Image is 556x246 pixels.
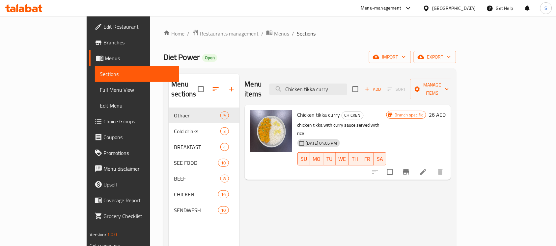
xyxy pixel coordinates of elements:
[218,206,229,214] div: items
[349,152,361,165] button: TH
[297,30,316,37] span: Sections
[383,84,410,94] span: Select section first
[310,152,323,165] button: MO
[364,86,382,93] span: Add
[419,168,427,176] a: Edit menu item
[169,202,239,218] div: SENDWESH10
[342,111,363,119] span: CHICKEN
[218,160,228,166] span: 10
[220,111,229,119] div: items
[104,165,174,173] span: Menu disclaimer
[250,110,292,152] img: Chicken tikka curry
[374,53,406,61] span: import
[174,175,220,183] span: BEEF
[415,81,449,97] span: Manage items
[313,154,321,164] span: MO
[95,66,180,82] a: Sections
[432,164,448,180] button: delete
[369,51,411,63] button: import
[218,159,229,167] div: items
[104,149,174,157] span: Promotions
[362,84,383,94] span: Add item
[202,54,217,62] div: Open
[218,190,229,198] div: items
[89,129,180,145] a: Coupons
[383,165,397,179] span: Select to update
[269,84,347,95] input: search
[89,35,180,50] a: Branches
[221,176,228,182] span: 8
[105,54,174,62] span: Menus
[361,4,402,12] div: Menu-management
[89,161,180,177] a: Menu disclaimer
[89,177,180,192] a: Upsell
[221,112,228,119] span: 9
[300,154,308,164] span: SU
[104,196,174,204] span: Coverage Report
[414,51,456,63] button: export
[245,79,262,99] h2: Menu items
[89,19,180,35] a: Edit Restaurant
[545,5,547,12] span: S
[220,143,229,151] div: items
[169,186,239,202] div: CHICKEN16
[104,181,174,188] span: Upsell
[429,110,446,119] h6: 26 AED
[104,117,174,125] span: Choice Groups
[432,5,476,12] div: [GEOGRAPHIC_DATA]
[95,82,180,98] a: Full Menu View
[100,102,174,110] span: Edit Menu
[336,152,349,165] button: WE
[104,133,174,141] span: Coupons
[200,30,259,37] span: Restaurants management
[194,82,208,96] span: Select all sections
[174,159,218,167] span: SEE FOOD
[339,154,346,164] span: WE
[218,207,228,213] span: 10
[89,50,180,66] a: Menus
[261,30,264,37] li: /
[221,128,228,135] span: 3
[323,152,336,165] button: TU
[297,110,340,120] span: Chicken tikka curry
[361,152,374,165] button: FR
[174,111,220,119] span: Othaer
[169,155,239,171] div: SEE FOOD10
[292,30,294,37] li: /
[169,123,239,139] div: Cold drinks3
[169,171,239,186] div: BEEF8
[376,154,384,164] span: SA
[202,55,217,61] span: Open
[89,113,180,129] a: Choice Groups
[174,127,220,135] span: Cold drinks
[89,208,180,224] a: Grocery Checklist
[174,143,220,151] span: BREAKFAST
[104,38,174,46] span: Branches
[362,84,383,94] button: Add
[169,139,239,155] div: BREAKFAST4
[171,79,198,99] h2: Menu sections
[174,190,218,198] span: CHICKEN
[364,154,371,164] span: FR
[374,152,386,165] button: SA
[326,154,333,164] span: TU
[208,81,224,97] span: Sort sections
[342,111,364,119] div: CHICKEN
[104,212,174,220] span: Grocery Checklist
[187,30,189,37] li: /
[89,145,180,161] a: Promotions
[419,53,451,61] span: export
[100,70,174,78] span: Sections
[169,105,239,221] nav: Menu sections
[266,29,289,38] a: Menus
[192,29,259,38] a: Restaurants management
[100,86,174,94] span: Full Menu View
[220,175,229,183] div: items
[351,154,359,164] span: TH
[174,206,218,214] span: SENDWESH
